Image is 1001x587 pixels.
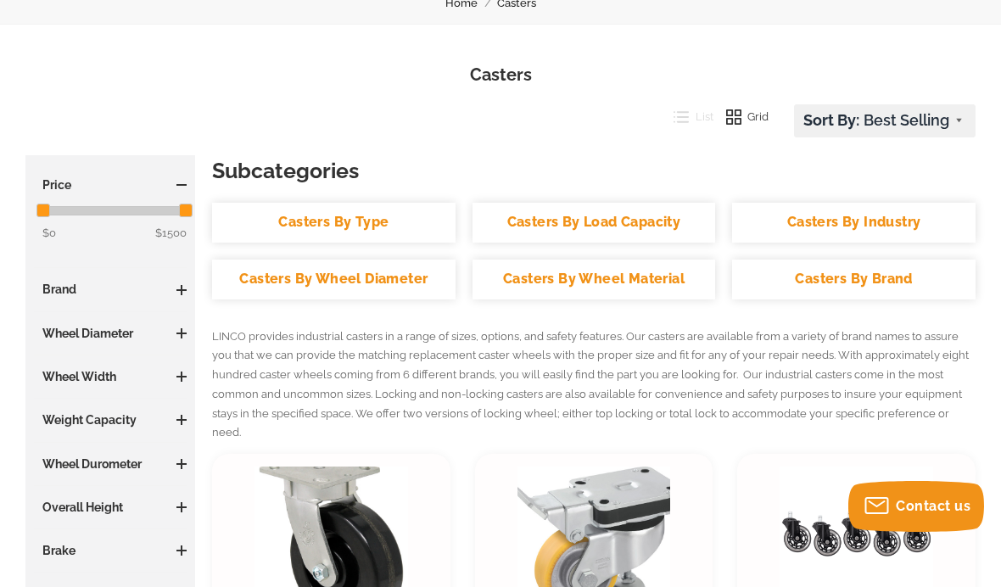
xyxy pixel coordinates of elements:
h3: Wheel Diameter [34,325,187,342]
a: Casters By Load Capacity [473,203,716,243]
h3: Overall Height [34,499,187,516]
button: Grid [713,104,769,130]
span: $1500 [155,224,187,243]
h3: Price [34,176,187,193]
span: Contact us [896,498,970,514]
a: Casters By Brand [732,260,976,299]
h3: Brake [34,542,187,559]
h3: Wheel Durometer [34,456,187,472]
h3: Weight Capacity [34,411,187,428]
h1: Casters [25,63,976,87]
a: Casters By Type [212,203,456,243]
h3: Wheel Width [34,368,187,385]
h3: Brand [34,281,187,298]
button: List [661,104,713,130]
a: Casters By Wheel Material [473,260,716,299]
a: Casters By Industry [732,203,976,243]
span: $0 [42,226,56,239]
button: Contact us [848,481,984,532]
p: LINCO provides industrial casters in a range of sizes, options, and safety features. Our casters ... [212,327,976,444]
a: Casters By Wheel Diameter [212,260,456,299]
h3: Subcategories [212,155,976,186]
